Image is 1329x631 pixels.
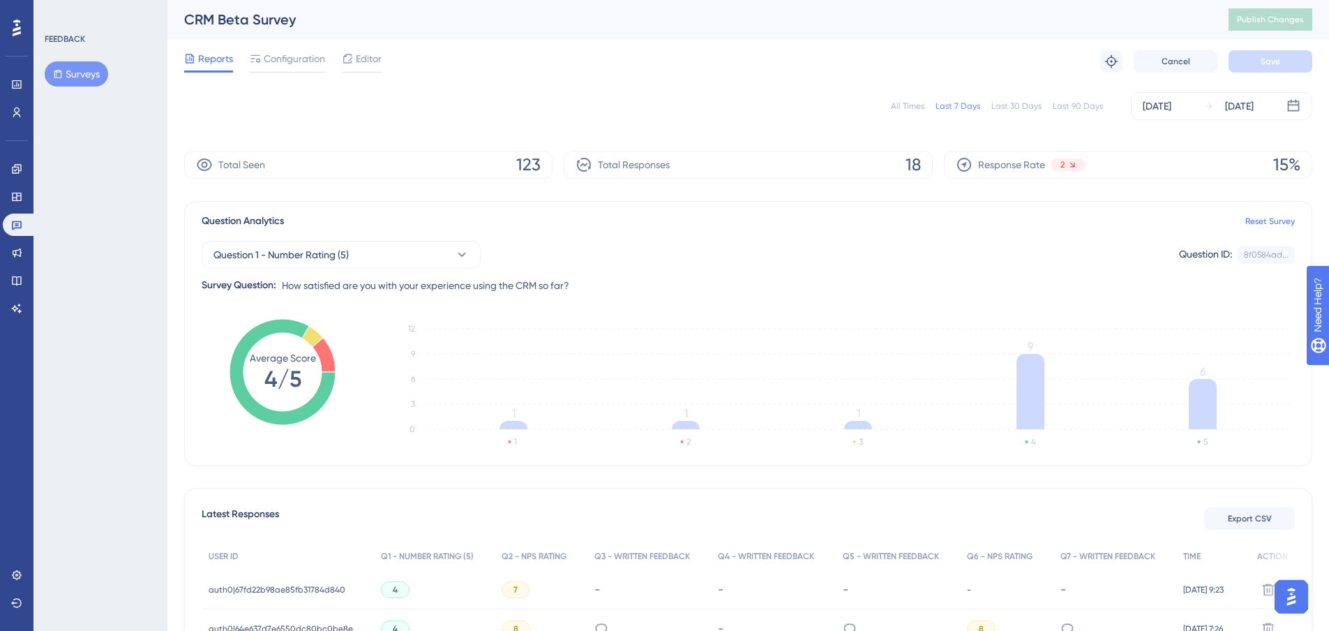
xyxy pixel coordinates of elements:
[1270,576,1312,618] iframe: UserGuiding AI Assistant Launcher
[209,584,345,595] span: auth0|67fd22b98ae85fb31784d840
[1162,56,1190,67] span: Cancel
[202,506,279,531] span: Latest Responses
[1204,507,1295,530] button: Export CSV
[684,407,688,420] tspan: 1
[843,551,939,562] span: Q5 - WRITTEN FEEDBACK
[516,154,541,176] span: 123
[1060,583,1169,596] div: -
[991,101,1042,112] div: Last 30 Days
[1200,365,1206,378] tspan: 6
[202,277,276,294] div: Survey Question:
[410,424,415,434] tspan: 0
[1203,437,1208,447] text: 5
[1229,50,1312,73] button: Save
[1257,551,1288,562] span: ACTION
[1183,584,1224,595] span: [DATE] 9:23
[1179,246,1232,264] div: Question ID:
[198,50,233,67] span: Reports
[202,213,284,230] span: Question Analytics
[282,277,569,294] span: How satisfied are you with your experience using the CRM so far?
[1053,101,1103,112] div: Last 90 Days
[1273,154,1300,176] span: 15%
[967,551,1033,562] span: Q6 - NPS RATING
[264,366,301,392] tspan: 4/5
[1134,50,1217,73] button: Cancel
[202,241,481,269] button: Question 1 - Number Rating (5)
[1244,249,1289,260] div: 8f0584ad...
[1060,159,1065,170] span: 2
[594,583,704,596] div: -
[209,551,239,562] span: USER ID
[1237,14,1304,25] span: Publish Changes
[45,61,108,87] button: Surveys
[1060,551,1155,562] span: Q7 - WRITTEN FEEDBACK
[411,349,415,359] tspan: 9
[356,50,382,67] span: Editor
[408,324,415,334] tspan: 12
[213,246,349,263] span: Question 1 - Number Rating (5)
[978,156,1045,173] span: Response Rate
[184,10,1194,29] div: CRM Beta Survey
[411,399,415,409] tspan: 3
[411,374,415,384] tspan: 6
[718,583,828,596] div: -
[857,407,860,420] tspan: 1
[686,437,691,447] text: 2
[513,584,518,595] span: 7
[843,583,953,596] div: -
[718,551,814,562] span: Q4 - WRITTEN FEEDBACK
[598,156,670,173] span: Total Responses
[1261,56,1280,67] span: Save
[1031,437,1036,447] text: 4
[381,551,474,562] span: Q1 - NUMBER RATING (5)
[502,551,566,562] span: Q2 - NPS RATING
[594,551,690,562] span: Q3 - WRITTEN FEEDBACK
[967,584,971,595] span: -
[906,154,921,176] span: 18
[514,437,517,447] text: 1
[33,3,87,20] span: Need Help?
[859,437,863,447] text: 3
[250,352,316,364] tspan: Average Score
[512,407,516,420] tspan: 1
[1028,340,1033,353] tspan: 9
[393,584,398,595] span: 4
[1143,98,1171,114] div: [DATE]
[1229,8,1312,31] button: Publish Changes
[936,101,980,112] div: Last 7 Days
[1245,216,1295,227] a: Reset Survey
[1183,551,1201,562] span: TIME
[891,101,924,112] div: All Times
[45,34,85,45] div: FEEDBACK
[218,156,265,173] span: Total Seen
[1225,98,1254,114] div: [DATE]
[264,50,325,67] span: Configuration
[1228,513,1272,524] span: Export CSV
